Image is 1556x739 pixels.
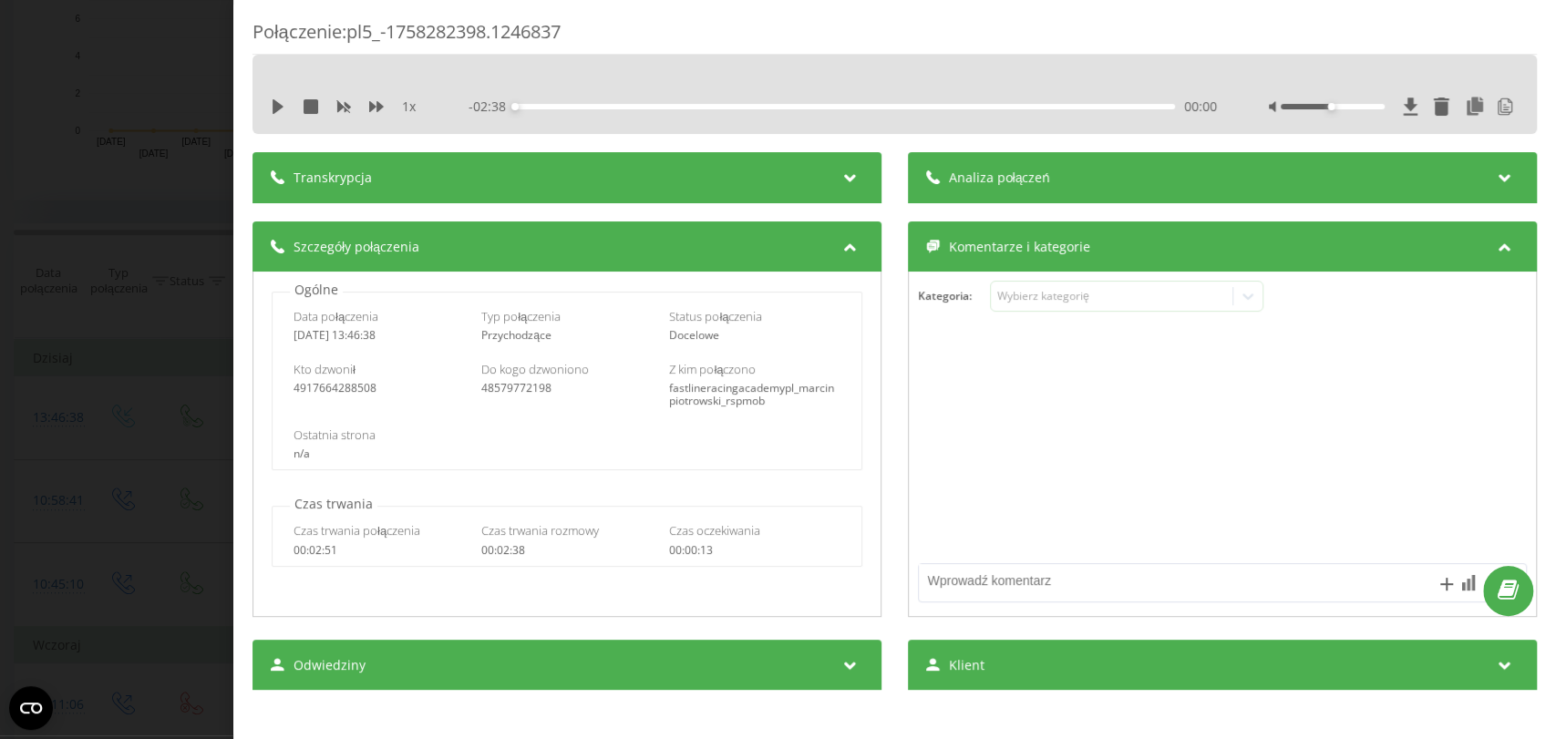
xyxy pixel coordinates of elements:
span: Transkrypcja [294,169,372,187]
div: fastlineracingacademypl_marcinpiotrowski_rspmob [669,382,840,408]
span: Przychodzące [481,327,551,343]
span: Czas oczekiwania [669,522,760,539]
span: Ostatnia strona [294,426,376,443]
div: Accessibility label [511,103,519,110]
button: Open CMP widget [9,686,53,730]
div: [DATE] 13:46:38 [294,329,465,342]
span: Klient [949,656,984,674]
span: Do kogo dzwoniono [481,361,589,377]
span: Status połączenia [669,308,762,324]
span: Komentarze i kategorie [949,238,1090,256]
h4: Kategoria : [918,290,990,303]
div: 00:00:13 [669,544,840,557]
p: Ogólne [290,281,343,299]
div: Połączenie : pl5_-1758282398.1246837 [252,19,1537,55]
span: Docelowe [669,327,719,343]
div: Wybierz kategorię [997,289,1225,303]
div: 00:02:51 [294,544,465,557]
span: Szczegóły połączenia [294,238,419,256]
span: Czas trwania połączenia [294,522,420,539]
span: Data połączenia [294,308,378,324]
span: 1 x [402,98,416,116]
div: Accessibility label [1327,103,1334,110]
span: - 02:38 [469,98,515,116]
span: Analiza połączeń [949,169,1051,187]
span: Z kim połączono [669,361,756,377]
span: Odwiedziny [294,656,366,674]
span: 00:00 [1184,98,1217,116]
p: Czas trwania [290,495,377,513]
span: Czas trwania rozmowy [481,522,599,539]
span: Kto dzwonił [294,361,356,377]
div: 00:02:38 [481,544,653,557]
div: 48579772198 [481,382,653,395]
div: n/a [294,447,840,460]
span: Typ połączenia [481,308,561,324]
div: 4917664288508 [294,382,465,395]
